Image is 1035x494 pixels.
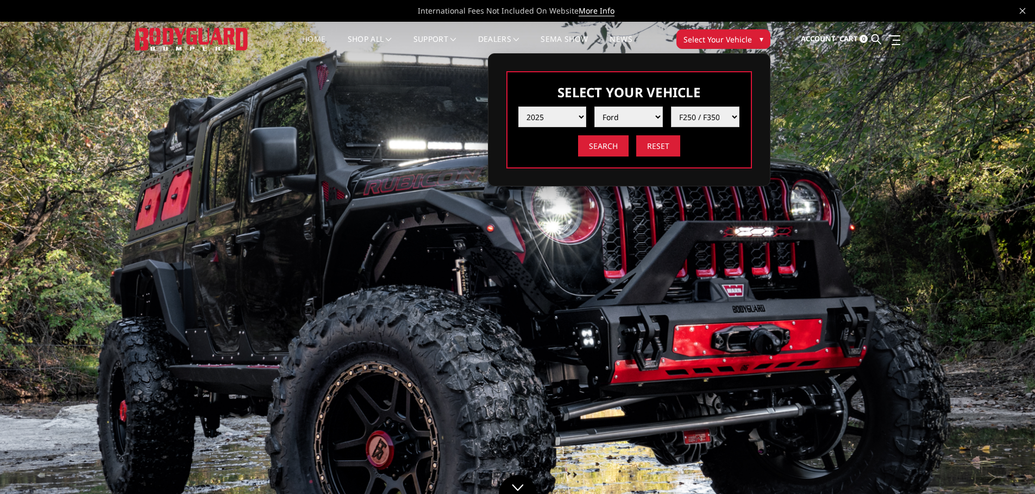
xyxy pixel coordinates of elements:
a: More Info [579,5,614,16]
iframe: Chat Widget [981,442,1035,494]
button: 4 of 5 [985,324,996,341]
span: Select Your Vehicle [683,34,752,45]
h3: Select Your Vehicle [518,83,740,101]
a: Cart 0 [839,24,868,54]
button: 2 of 5 [985,289,996,307]
button: 1 of 5 [985,272,996,289]
a: Click to Down [499,475,537,494]
a: shop all [348,35,392,57]
a: Account [801,24,836,54]
img: BODYGUARD BUMPERS [135,28,249,50]
span: 0 [860,35,868,43]
a: Dealers [478,35,519,57]
a: Home [302,35,325,57]
span: ▾ [760,33,763,45]
input: Search [578,135,629,157]
button: 3 of 5 [985,307,996,324]
button: 5 of 5 [985,341,996,359]
a: News [610,35,632,57]
input: Reset [636,135,680,157]
button: Select Your Vehicle [676,29,770,49]
span: Cart [839,34,858,43]
a: Support [413,35,456,57]
a: SEMA Show [541,35,588,57]
span: Account [801,34,836,43]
